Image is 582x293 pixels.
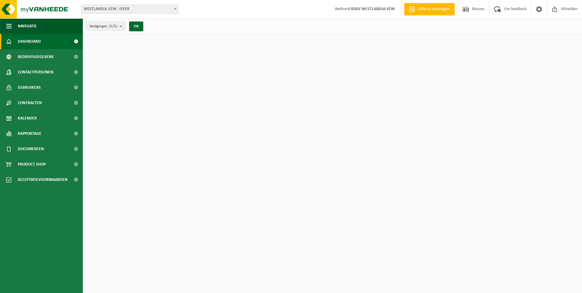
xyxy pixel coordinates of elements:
[18,80,41,95] span: Gebruikers
[18,95,42,111] span: Contracten
[18,141,44,157] span: Documenten
[109,24,117,28] count: (5/5)
[18,111,37,126] span: Kalender
[18,34,41,49] span: Dashboard
[18,126,41,141] span: Rapportage
[404,3,455,15] a: Offerte aanvragen
[18,157,46,172] span: Product Shop
[89,22,117,31] span: Vestigingen
[349,7,395,11] strong: C4DRV WESTLANDIA VZW
[18,49,54,64] span: Bedrijfsgegevens
[18,64,53,80] span: Contactpersonen
[18,172,67,187] span: Acceptatievoorwaarden
[81,5,179,14] span: WESTLANDIA VZW - IEPER
[86,21,125,31] button: Vestigingen(5/5)
[81,5,178,14] span: WESTLANDIA VZW - IEPER
[129,21,143,31] button: OK
[18,18,37,34] span: Navigatie
[417,6,452,12] span: Offerte aanvragen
